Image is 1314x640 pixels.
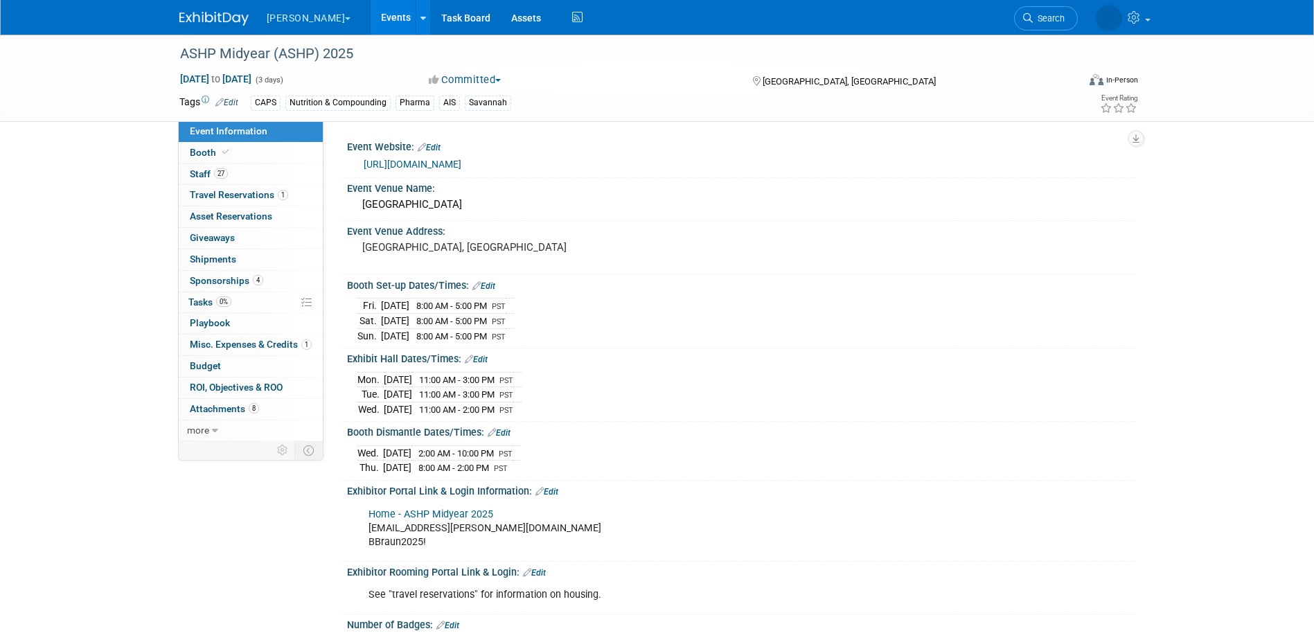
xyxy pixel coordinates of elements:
[190,211,272,222] span: Asset Reservations
[179,292,323,313] a: Tasks0%
[179,95,238,111] td: Tags
[381,299,409,314] td: [DATE]
[465,96,511,110] div: Savannah
[347,481,1135,499] div: Exhibitor Portal Link & Login Information:
[381,314,409,329] td: [DATE]
[419,405,495,415] span: 11:00 AM - 2:00 PM
[418,143,441,152] a: Edit
[1033,13,1065,24] span: Search
[359,581,983,609] div: See "travel reservations" for information on housing.
[381,328,409,343] td: [DATE]
[418,463,489,473] span: 8:00 AM - 2:00 PM
[190,125,267,136] span: Event Information
[416,301,487,311] span: 8:00 AM - 5:00 PM
[190,317,230,328] span: Playbook
[763,76,936,87] span: [GEOGRAPHIC_DATA], [GEOGRAPHIC_DATA]
[347,221,1135,238] div: Event Venue Address:
[190,189,288,200] span: Travel Reservations
[383,461,411,475] td: [DATE]
[1090,74,1103,85] img: Format-Inperson.png
[179,399,323,420] a: Attachments8
[494,464,508,473] span: PST
[179,73,252,85] span: [DATE] [DATE]
[190,147,232,158] span: Booth
[216,296,231,307] span: 0%
[179,271,323,292] a: Sponsorships4
[364,159,461,170] a: [URL][DOMAIN_NAME]
[222,148,229,156] i: Booth reservation complete
[179,313,323,334] a: Playbook
[179,420,323,441] a: more
[359,501,983,556] div: [EMAIL_ADDRESS][PERSON_NAME][DOMAIN_NAME] BBraun2025!
[472,281,495,291] a: Edit
[418,448,494,459] span: 2:00 AM - 10:00 PM
[357,372,384,387] td: Mon.
[492,332,506,341] span: PST
[188,296,231,308] span: Tasks
[996,72,1139,93] div: Event Format
[278,190,288,200] span: 1
[357,299,381,314] td: Fri.
[384,387,412,402] td: [DATE]
[187,425,209,436] span: more
[190,403,259,414] span: Attachments
[190,168,228,179] span: Staff
[499,391,513,400] span: PST
[523,568,546,578] a: Edit
[424,73,506,87] button: Committed
[179,12,249,26] img: ExhibitDay
[179,335,323,355] a: Misc. Expenses & Credits1
[357,328,381,343] td: Sun.
[347,136,1135,154] div: Event Website:
[179,164,323,185] a: Staff27
[416,316,487,326] span: 8:00 AM - 5:00 PM
[301,339,312,350] span: 1
[179,185,323,206] a: Travel Reservations1
[357,194,1125,215] div: [GEOGRAPHIC_DATA]
[384,402,412,416] td: [DATE]
[190,232,235,243] span: Giveaways
[179,377,323,398] a: ROI, Objectives & ROO
[251,96,281,110] div: CAPS
[347,422,1135,440] div: Booth Dismantle Dates/Times:
[465,355,488,364] a: Edit
[347,562,1135,580] div: Exhibitor Rooming Portal Link & Login:
[179,121,323,142] a: Event Information
[347,178,1135,195] div: Event Venue Name:
[214,168,228,179] span: 27
[492,317,506,326] span: PST
[357,387,384,402] td: Tue.
[419,375,495,385] span: 11:00 AM - 3:00 PM
[1100,95,1137,102] div: Event Rating
[396,96,434,110] div: Pharma
[384,372,412,387] td: [DATE]
[499,376,513,385] span: PST
[190,360,221,371] span: Budget
[1014,6,1078,30] a: Search
[362,241,660,254] pre: [GEOGRAPHIC_DATA], [GEOGRAPHIC_DATA]
[294,441,323,459] td: Toggle Event Tabs
[179,206,323,227] a: Asset Reservations
[499,450,513,459] span: PST
[347,348,1135,366] div: Exhibit Hall Dates/Times:
[209,73,222,85] span: to
[499,406,513,415] span: PST
[190,382,283,393] span: ROI, Objectives & ROO
[285,96,391,110] div: Nutrition & Compounding
[179,143,323,163] a: Booth
[357,461,383,475] td: Thu.
[535,487,558,497] a: Edit
[175,42,1057,66] div: ASHP Midyear (ASHP) 2025
[436,621,459,630] a: Edit
[419,389,495,400] span: 11:00 AM - 3:00 PM
[439,96,460,110] div: AIS
[383,445,411,461] td: [DATE]
[253,275,263,285] span: 4
[179,249,323,270] a: Shipments
[369,508,493,520] a: Home - ASHP Midyear 2025
[190,339,312,350] span: Misc. Expenses & Credits
[254,75,283,85] span: (3 days)
[271,441,295,459] td: Personalize Event Tab Strip
[357,445,383,461] td: Wed.
[179,356,323,377] a: Budget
